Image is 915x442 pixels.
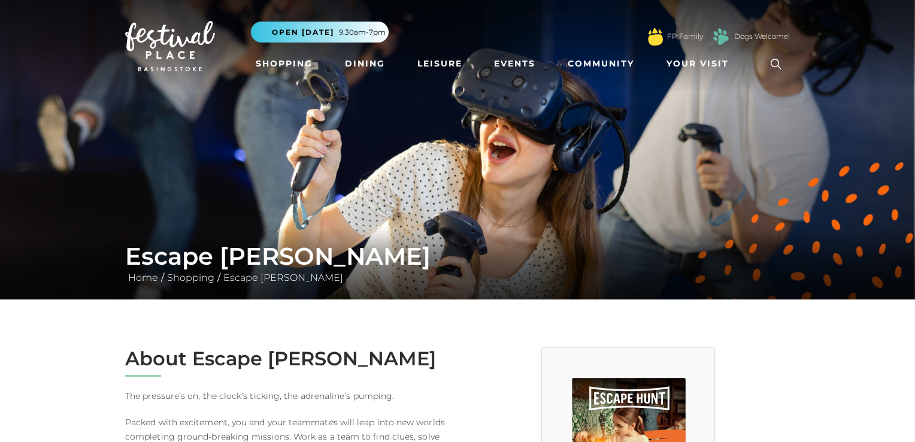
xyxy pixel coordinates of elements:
[251,22,389,43] button: Open [DATE] 9.30am-7pm
[164,272,217,283] a: Shopping
[489,53,540,75] a: Events
[125,389,449,403] p: The pressure’s on, the clock’s ticking, the adrenaline’s pumping.
[251,53,317,75] a: Shopping
[662,53,740,75] a: Your Visit
[125,347,449,370] h2: About Escape [PERSON_NAME]
[413,53,467,75] a: Leisure
[563,53,639,75] a: Community
[667,31,703,42] a: FP Family
[340,53,390,75] a: Dining
[125,21,215,71] img: Festival Place Logo
[339,27,386,38] span: 9.30am-7pm
[125,242,790,271] h1: Escape [PERSON_NAME]
[220,272,346,283] a: Escape [PERSON_NAME]
[125,272,161,283] a: Home
[734,31,790,42] a: Dogs Welcome!
[272,27,334,38] span: Open [DATE]
[666,57,729,70] span: Your Visit
[116,242,799,285] div: / /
